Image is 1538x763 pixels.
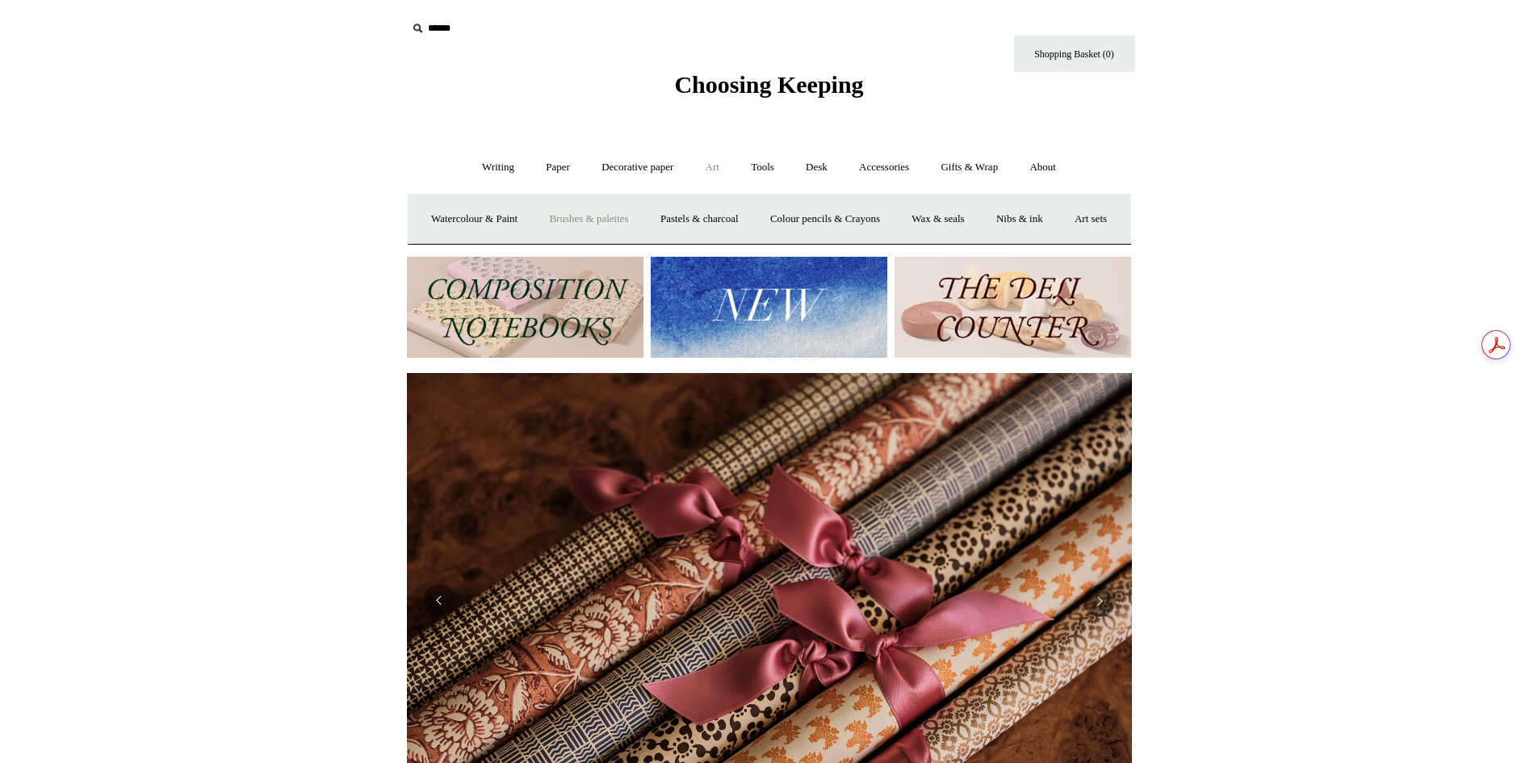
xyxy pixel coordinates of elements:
[756,198,895,241] a: Colour pencils & Crayons
[897,198,979,241] a: Wax & seals
[467,146,529,189] a: Writing
[691,146,734,189] a: Art
[423,585,455,617] button: Previous
[926,146,1012,189] a: Gifts & Wrap
[736,146,789,189] a: Tools
[534,198,643,241] a: Brushes & palettes
[646,198,753,241] a: Pastels & charcoal
[674,84,863,95] a: Choosing Keeping
[791,146,842,189] a: Desk
[531,146,585,189] a: Paper
[407,257,643,358] img: 202302 Composition ledgers.jpg__PID:69722ee6-fa44-49dd-a067-31375e5d54ec
[651,257,887,358] img: New.jpg__PID:f73bdf93-380a-4a35-bcfe-7823039498e1
[1015,146,1071,189] a: About
[895,257,1131,358] img: The Deli Counter
[1060,198,1121,241] a: Art sets
[1014,36,1135,72] a: Shopping Basket (0)
[844,146,924,189] a: Accessories
[417,198,532,241] a: Watercolour & Paint
[982,198,1058,241] a: Nibs & ink
[1083,585,1116,617] button: Next
[674,71,863,98] span: Choosing Keeping
[587,146,688,189] a: Decorative paper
